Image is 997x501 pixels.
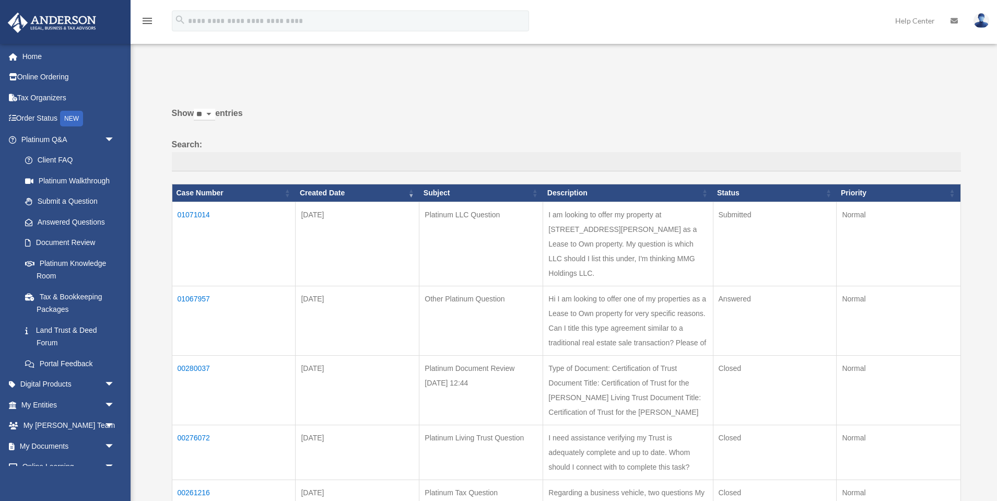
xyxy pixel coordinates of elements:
i: search [174,14,186,26]
a: menu [141,18,154,27]
td: Normal [837,425,960,480]
a: Order StatusNEW [7,108,131,130]
span: arrow_drop_down [104,415,125,437]
a: Digital Productsarrow_drop_down [7,374,131,395]
td: Platinum Living Trust Question [419,425,543,480]
a: Tax & Bookkeeping Packages [15,286,125,320]
span: arrow_drop_down [104,457,125,478]
img: User Pic [973,13,989,28]
td: [DATE] [296,356,419,425]
td: [DATE] [296,202,419,286]
td: Closed [713,356,837,425]
a: Document Review [15,232,125,253]
a: Online Learningarrow_drop_down [7,457,131,477]
a: Home [7,46,131,67]
a: Answered Questions [15,212,120,232]
td: Platinum LLC Question [419,202,543,286]
td: 00280037 [172,356,296,425]
a: Platinum Walkthrough [15,170,125,191]
td: Normal [837,202,960,286]
span: arrow_drop_down [104,129,125,150]
span: arrow_drop_down [104,394,125,416]
td: I need assistance verifying my Trust is adequately complete and up to date. Whom should I connect... [543,425,713,480]
a: My Documentsarrow_drop_down [7,436,131,457]
a: Online Ordering [7,67,131,88]
td: [DATE] [296,286,419,356]
td: 00276072 [172,425,296,480]
label: Show entries [172,106,961,131]
td: Platinum Document Review [DATE] 12:44 [419,356,543,425]
div: NEW [60,111,83,126]
input: Search: [172,152,961,172]
span: arrow_drop_down [104,436,125,457]
td: Normal [837,356,960,425]
label: Search: [172,137,961,172]
td: Submitted [713,202,837,286]
td: 01067957 [172,286,296,356]
td: Normal [837,286,960,356]
td: Hi I am looking to offer one of my properties as a Lease to Own property for very specific reason... [543,286,713,356]
td: [DATE] [296,425,419,480]
td: Answered [713,286,837,356]
td: 01071014 [172,202,296,286]
th: Description: activate to sort column ascending [543,184,713,202]
th: Subject: activate to sort column ascending [419,184,543,202]
i: menu [141,15,154,27]
img: Anderson Advisors Platinum Portal [5,13,99,33]
a: Platinum Q&Aarrow_drop_down [7,129,125,150]
a: Submit a Question [15,191,125,212]
td: Type of Document: Certification of Trust Document Title: Certification of Trust for the [PERSON_N... [543,356,713,425]
span: arrow_drop_down [104,374,125,395]
a: Platinum Knowledge Room [15,253,125,286]
a: Portal Feedback [15,353,125,374]
th: Status: activate to sort column ascending [713,184,837,202]
a: My Entitiesarrow_drop_down [7,394,131,415]
td: I am looking to offer my property at [STREET_ADDRESS][PERSON_NAME] as a Lease to Own property. My... [543,202,713,286]
th: Priority: activate to sort column ascending [837,184,960,202]
th: Case Number: activate to sort column ascending [172,184,296,202]
th: Created Date: activate to sort column ascending [296,184,419,202]
a: Tax Organizers [7,87,131,108]
select: Showentries [194,109,215,121]
td: Closed [713,425,837,480]
td: Other Platinum Question [419,286,543,356]
a: Land Trust & Deed Forum [15,320,125,353]
a: Client FAQ [15,150,125,171]
a: My [PERSON_NAME] Teamarrow_drop_down [7,415,131,436]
